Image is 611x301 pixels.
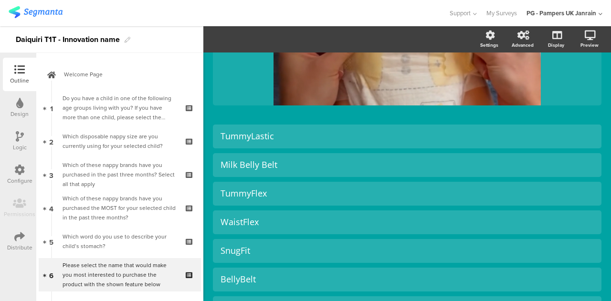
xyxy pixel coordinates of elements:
div: Logic [13,143,27,152]
div: Please select the name that would make you most interested to purchase the product with the shown... [63,260,177,289]
div: TummyFlex [221,188,594,199]
div: Settings [480,42,498,49]
div: Which disposable nappy size are you currently using for your selected child? [63,132,177,151]
div: Advanced [512,42,534,49]
a: 6 Please select the name that would make you most interested to purchase the product with the sho... [39,258,201,291]
div: Display [548,42,564,49]
img: segmanta logo [9,6,63,18]
div: Configure [7,176,32,185]
span: 5 [49,236,53,247]
a: 1 Do you have a child in one of the following age groups living with you? If you have more than o... [39,91,201,125]
div: Design [11,110,29,118]
a: 3 Which of these nappy brands have you purchased in the past three months? Select all that apply [39,158,201,191]
a: 2 Which disposable nappy size are you currently using for your selected child? [39,125,201,158]
a: Welcome Page [39,58,201,91]
div: PG - Pampers UK Janrain [527,9,596,18]
div: Distribute [7,243,32,252]
div: Which of these nappy brands have you purchased the MOST for your selected child in the past three... [63,194,177,222]
span: 2 [49,136,53,146]
span: Support [450,9,471,18]
a: 4 Which of these nappy brands have you purchased the MOST for your selected child in the past thr... [39,191,201,225]
a: 5 Which word do you use to describe your child’s stomach? [39,225,201,258]
span: 4 [49,203,53,213]
div: Milk Belly Belt [221,159,594,170]
div: Which word do you use to describe your child’s stomach? [63,232,177,251]
div: SnugFit [221,245,594,256]
div: Do you have a child in one of the following age groups living with you? If you have more than one... [63,93,177,122]
span: Welcome Page [64,70,186,79]
span: 3 [49,169,53,180]
div: Daiquiri T1T - Innovation name [16,32,120,47]
div: Outline [10,76,29,85]
div: Preview [580,42,599,49]
div: WaistFlex [221,217,594,228]
div: Which of these nappy brands have you purchased in the past three months? Select all that apply [63,160,177,189]
div: TummyLastic [221,131,594,142]
span: 1 [50,103,53,113]
div: BellyBelt [221,274,594,285]
span: 6 [49,270,53,280]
